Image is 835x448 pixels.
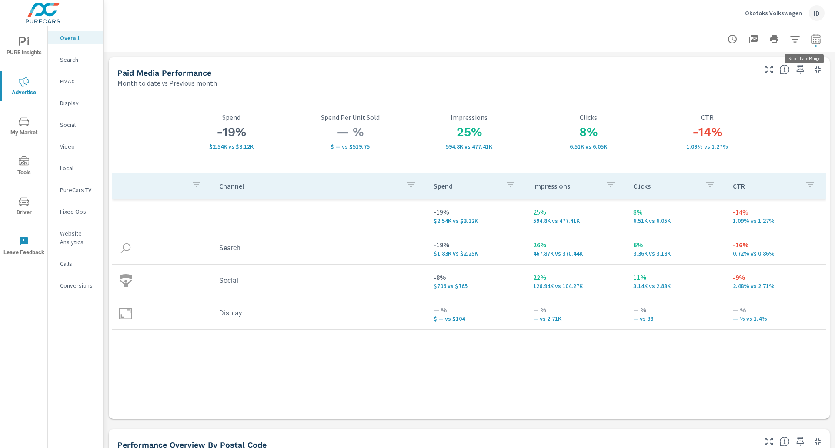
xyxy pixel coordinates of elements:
[434,250,520,257] p: $1,832 vs $2,250
[633,282,719,289] p: 3,144 vs 2,829
[212,237,427,259] td: Search
[633,239,719,250] p: 6%
[633,207,719,217] p: 8%
[733,305,819,315] p: — %
[3,37,45,58] span: PURE Insights
[811,63,825,76] button: Minimize Widget
[48,227,103,249] div: Website Analytics
[733,239,819,250] p: -16%
[434,182,499,190] p: Spend
[60,99,96,107] p: Display
[3,156,45,178] span: Tools
[60,33,96,42] p: Overall
[533,182,598,190] p: Impressions
[809,5,825,21] div: ID
[410,143,529,150] p: 594,801 vs 477,412
[529,113,648,121] p: Clicks
[117,78,217,88] p: Month to date vs Previous month
[779,436,790,447] span: Understand performance data by postal code. Individual postal codes can be selected and expanded ...
[434,272,520,282] p: -8%
[48,257,103,270] div: Calls
[48,205,103,218] div: Fixed Ops
[533,217,619,224] p: 594,801 vs 477,412
[60,207,96,216] p: Fixed Ops
[434,217,520,224] p: $2,538 vs $3,119
[60,259,96,268] p: Calls
[533,305,619,315] p: — %
[60,142,96,151] p: Video
[434,315,520,322] p: $ — vs $104
[212,269,427,292] td: Social
[633,250,719,257] p: 3,364 vs 3,180
[60,281,96,290] p: Conversions
[117,68,211,77] h5: Paid Media Performance
[119,274,132,287] img: icon-social.svg
[48,162,103,175] div: Local
[648,125,767,139] h3: -14%
[119,242,132,255] img: icon-search.svg
[786,30,804,48] button: Apply Filters
[60,55,96,64] p: Search
[291,125,410,139] h3: — %
[733,207,819,217] p: -14%
[533,250,619,257] p: 467,865 vs 370,436
[3,76,45,98] span: Advertise
[410,125,529,139] h3: 25%
[3,236,45,258] span: Leave Feedback
[60,186,96,194] p: PureCars TV
[48,279,103,292] div: Conversions
[533,282,619,289] p: 126,936 vs 104,267
[733,282,819,289] p: 2.48% vs 2.71%
[765,30,783,48] button: Print Report
[291,143,410,150] p: $ — vs $519.75
[60,120,96,129] p: Social
[48,140,103,153] div: Video
[60,164,96,173] p: Local
[529,125,648,139] h3: 8%
[733,250,819,257] p: 0.72% vs 0.86%
[533,239,619,250] p: 26%
[3,196,45,218] span: Driver
[172,143,291,150] p: $2,538 vs $3,119
[745,30,762,48] button: "Export Report to PDF"
[60,77,96,86] p: PMAX
[119,307,132,320] img: icon-display.svg
[733,217,819,224] p: 1.09% vs 1.27%
[48,118,103,131] div: Social
[633,305,719,315] p: — %
[648,113,767,121] p: CTR
[48,183,103,196] div: PureCars TV
[434,305,520,315] p: — %
[648,143,767,150] p: 1.09% vs 1.27%
[48,75,103,88] div: PMAX
[48,31,103,44] div: Overall
[533,315,619,322] p: — vs 2,709
[733,315,819,322] p: — % vs 1.4%
[434,282,520,289] p: $706 vs $765
[291,113,410,121] p: Spend Per Unit Sold
[172,113,291,121] p: Spend
[434,207,520,217] p: -19%
[172,125,291,139] h3: -19%
[60,229,96,246] p: Website Analytics
[3,116,45,138] span: My Market
[633,272,719,282] p: 11%
[633,315,719,322] p: — vs 38
[434,239,520,250] p: -19%
[533,207,619,217] p: 25%
[762,63,776,76] button: Make Fullscreen
[219,182,399,190] p: Channel
[633,182,698,190] p: Clicks
[733,182,798,190] p: CTR
[745,9,802,17] p: Okotoks Volkswagen
[633,217,719,224] p: 6,508 vs 6,047
[48,53,103,66] div: Search
[529,143,648,150] p: 6,508 vs 6,047
[0,26,47,266] div: nav menu
[533,272,619,282] p: 22%
[410,113,529,121] p: Impressions
[733,272,819,282] p: -9%
[212,302,427,324] td: Display
[48,96,103,110] div: Display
